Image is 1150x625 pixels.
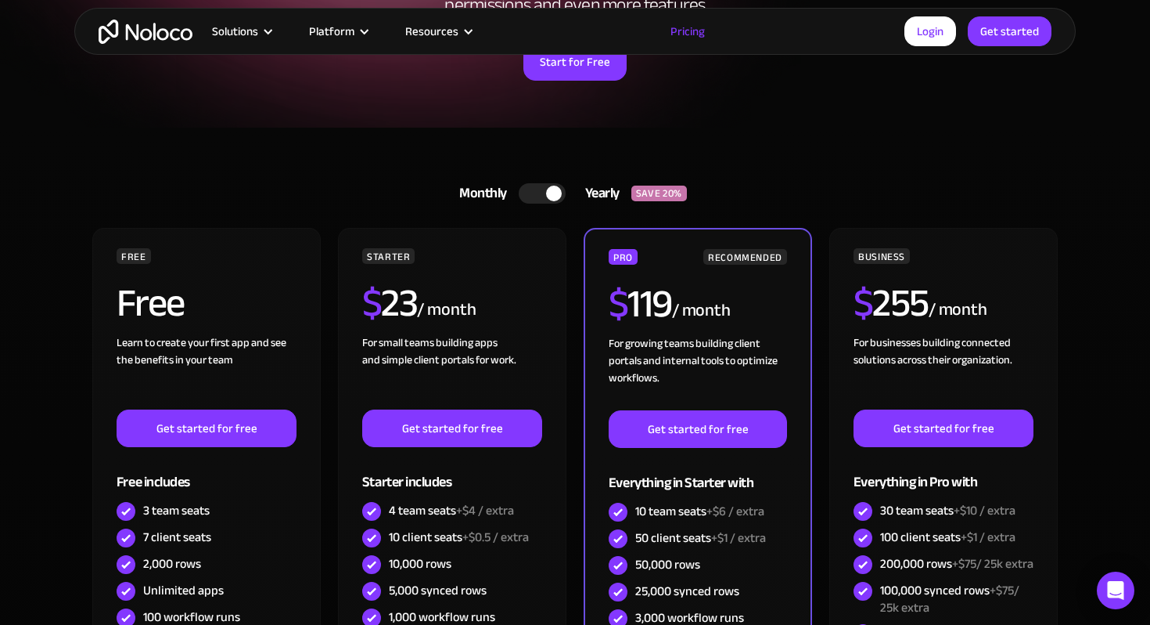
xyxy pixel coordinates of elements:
div: 50 client seats [635,529,766,547]
div: Open Intercom Messenger [1097,572,1134,609]
div: 10 team seats [635,503,764,520]
div: For small teams building apps and simple client portals for work. ‍ [362,334,542,410]
h2: 255 [854,284,929,323]
span: +$75/ 25k extra [952,552,1033,576]
div: / month [929,298,987,323]
span: +$75/ 25k extra [880,579,1019,620]
div: 100 client seats [880,529,1015,546]
div: 2,000 rows [143,555,201,573]
div: Monthly [440,182,519,205]
div: BUSINESS [854,248,910,264]
div: Free includes [117,447,296,498]
a: Get started for free [362,410,542,447]
div: 50,000 rows [635,556,700,573]
div: SAVE 20% [631,186,687,201]
div: 3 team seats [143,502,210,519]
a: home [99,20,192,44]
a: Get started for free [117,410,296,447]
div: 5,000 synced rows [389,582,487,599]
a: Get started [968,16,1051,46]
div: 10,000 rows [389,555,451,573]
span: +$0.5 / extra [462,526,529,549]
h2: Free [117,284,185,323]
div: PRO [609,249,638,265]
div: Learn to create your first app and see the benefits in your team ‍ [117,334,296,410]
div: Solutions [212,21,258,42]
h2: 119 [609,284,672,323]
div: Everything in Pro with [854,447,1033,498]
div: Starter includes [362,447,542,498]
div: 200,000 rows [880,555,1033,573]
div: 30 team seats [880,502,1015,519]
span: +$10 / extra [954,499,1015,522]
div: RECOMMENDED [703,249,787,265]
div: Platform [289,21,386,42]
a: Get started for free [854,410,1033,447]
div: 7 client seats [143,529,211,546]
span: $ [362,266,382,340]
div: 25,000 synced rows [635,583,739,600]
span: $ [609,267,628,341]
div: For growing teams building client portals and internal tools to optimize workflows. [609,335,787,410]
span: $ [854,266,873,340]
div: Unlimited apps [143,582,224,599]
div: 10 client seats [389,529,529,546]
h2: 23 [362,284,418,323]
div: Solutions [192,21,289,42]
div: Yearly [566,182,631,205]
div: STARTER [362,248,415,264]
span: +$4 / extra [456,499,514,522]
a: Login [904,16,956,46]
a: Pricing [651,21,724,42]
div: Resources [405,21,458,42]
div: / month [417,298,476,323]
div: FREE [117,248,151,264]
div: Everything in Starter with [609,448,787,499]
div: 100,000 synced rows [880,582,1033,616]
span: +$6 / extra [706,500,764,523]
div: / month [672,298,731,323]
div: Resources [386,21,490,42]
a: Get started for free [609,410,787,448]
div: Platform [309,21,354,42]
div: 4 team seats [389,502,514,519]
span: +$1 / extra [961,526,1015,549]
div: For businesses building connected solutions across their organization. ‍ [854,334,1033,410]
span: +$1 / extra [711,526,766,550]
